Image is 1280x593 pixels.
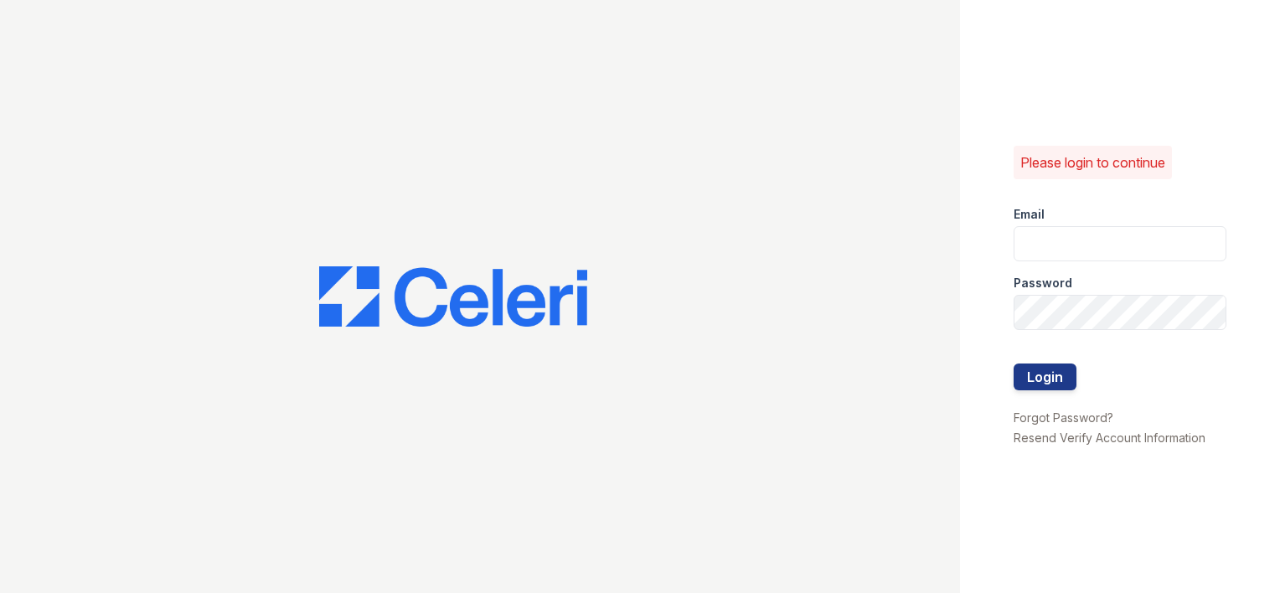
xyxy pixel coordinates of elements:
[1014,275,1072,291] label: Password
[1014,431,1205,445] a: Resend Verify Account Information
[319,266,587,327] img: CE_Logo_Blue-a8612792a0a2168367f1c8372b55b34899dd931a85d93a1a3d3e32e68fde9ad4.png
[1014,364,1076,390] button: Login
[1020,152,1165,173] p: Please login to continue
[1014,410,1113,425] a: Forgot Password?
[1014,206,1045,223] label: Email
